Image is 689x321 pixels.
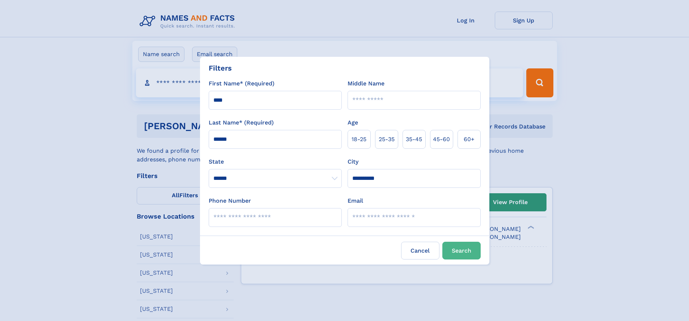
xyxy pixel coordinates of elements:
span: 45‑60 [433,135,450,144]
label: First Name* (Required) [209,79,275,88]
button: Search [442,242,481,259]
label: Cancel [401,242,439,259]
span: 18‑25 [352,135,366,144]
label: Email [348,197,363,205]
label: Last Name* (Required) [209,118,274,127]
div: Filters [209,63,232,73]
span: 35‑45 [406,135,422,144]
span: 25‑35 [379,135,395,144]
span: 60+ [464,135,475,144]
label: State [209,157,342,166]
label: Middle Name [348,79,384,88]
label: Phone Number [209,197,251,205]
label: Age [348,118,358,127]
label: City [348,157,358,166]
